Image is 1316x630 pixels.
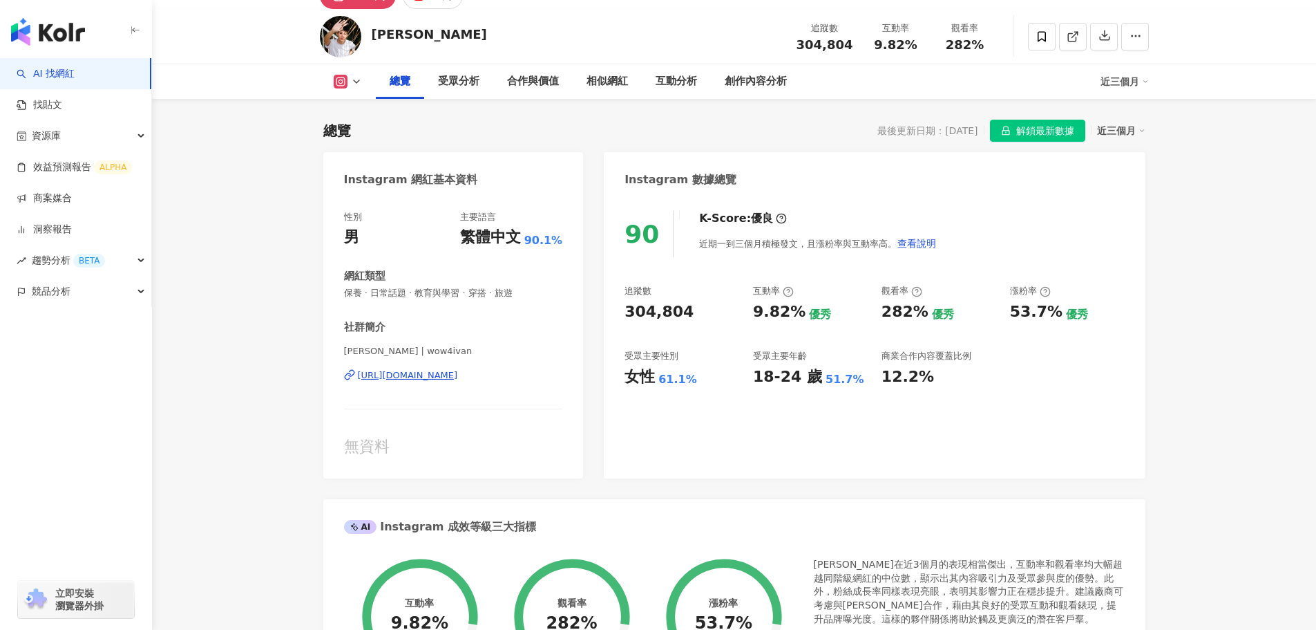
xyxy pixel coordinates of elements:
div: 合作與價值 [507,73,559,90]
div: 優秀 [932,307,954,322]
div: 觀看率 [881,285,922,297]
div: 受眾主要性別 [624,350,678,362]
img: logo [11,18,85,46]
button: 查看說明 [897,230,937,257]
div: 女性 [624,367,655,388]
span: [PERSON_NAME] | wow4ivan [344,345,563,358]
div: AI [344,520,377,534]
div: 無資料 [344,436,563,458]
span: 保養 · 日常話題 · 教育與學習 · 穿搭 · 旅遊 [344,287,563,299]
div: 受眾主要年齡 [753,350,807,362]
div: 網紅類型 [344,269,385,284]
div: 互動率 [753,285,794,297]
div: 61.1% [658,372,697,387]
div: 9.82% [753,302,805,323]
div: [PERSON_NAME]在近3個月的表現相當傑出，互動率和觀看率均大幅超越同階級網紅的中位數，顯示出其內容吸引力及受眾參與度的優勢。此外，粉絲成長率同樣表現亮眼，表明其影響力正在穩步提升。建議... [814,558,1125,626]
span: 競品分析 [32,276,70,307]
div: [URL][DOMAIN_NAME] [358,369,458,382]
div: 90 [624,220,659,248]
button: 解鎖最新數據 [990,120,1085,142]
div: 受眾分析 [438,73,479,90]
a: 效益預測報告ALPHA [17,160,132,174]
img: chrome extension [22,589,49,611]
div: 總覽 [390,73,410,90]
div: 互動分析 [656,73,697,90]
div: K-Score : [699,211,787,226]
div: 近三個月 [1100,71,1149,93]
div: 優秀 [809,307,831,322]
div: 51.7% [826,372,864,387]
div: 53.7% [1010,302,1062,323]
div: 近期一到三個月積極發文，且漲粉率與互動率高。 [699,230,937,257]
div: 繁體中文 [460,227,521,248]
div: 優良 [751,211,773,226]
div: 性別 [344,211,362,223]
div: 282% [881,302,928,323]
span: 304,804 [797,37,853,52]
a: 洞察報告 [17,223,72,237]
span: lock [1001,126,1011,136]
div: 觀看率 [939,21,991,35]
div: 最後更新日期：[DATE] [877,125,978,136]
img: KOL Avatar [320,16,361,57]
span: 立即安裝 瀏覽器外掛 [55,587,104,612]
div: Instagram 網紅基本資料 [344,172,478,187]
span: 查看說明 [897,238,936,249]
a: [URL][DOMAIN_NAME] [344,369,563,382]
span: 資源庫 [32,120,61,151]
div: 創作內容分析 [725,73,787,90]
div: 漲粉率 [1010,285,1051,297]
a: searchAI 找網紅 [17,67,75,81]
span: 9.82% [874,38,917,52]
div: BETA [73,254,105,268]
div: 追蹤數 [624,285,651,297]
span: 趨勢分析 [32,245,105,276]
div: 漲粉率 [709,597,738,609]
div: 近三個月 [1097,122,1145,140]
div: 優秀 [1066,307,1088,322]
div: Instagram 成效等級三大指標 [344,519,536,535]
div: 商業合作內容覆蓋比例 [881,350,971,362]
div: 主要語言 [460,211,496,223]
span: rise [17,256,26,266]
div: 追蹤數 [797,21,853,35]
a: 商案媒合 [17,192,72,205]
div: 304,804 [624,302,694,323]
div: Instagram 數據總覽 [624,172,736,187]
div: 互動率 [870,21,922,35]
a: 找貼文 [17,98,62,112]
div: 社群簡介 [344,320,385,335]
div: 12.2% [881,367,934,388]
div: 男 [344,227,359,248]
span: 解鎖最新數據 [1016,120,1074,142]
div: [PERSON_NAME] [372,26,487,43]
div: 觀看率 [557,597,587,609]
div: 互動率 [405,597,434,609]
span: 90.1% [524,233,563,248]
div: 相似網紅 [587,73,628,90]
a: chrome extension立即安裝 瀏覽器外掛 [18,581,134,618]
span: 282% [946,38,984,52]
div: 總覽 [323,121,351,140]
div: 18-24 歲 [753,367,822,388]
